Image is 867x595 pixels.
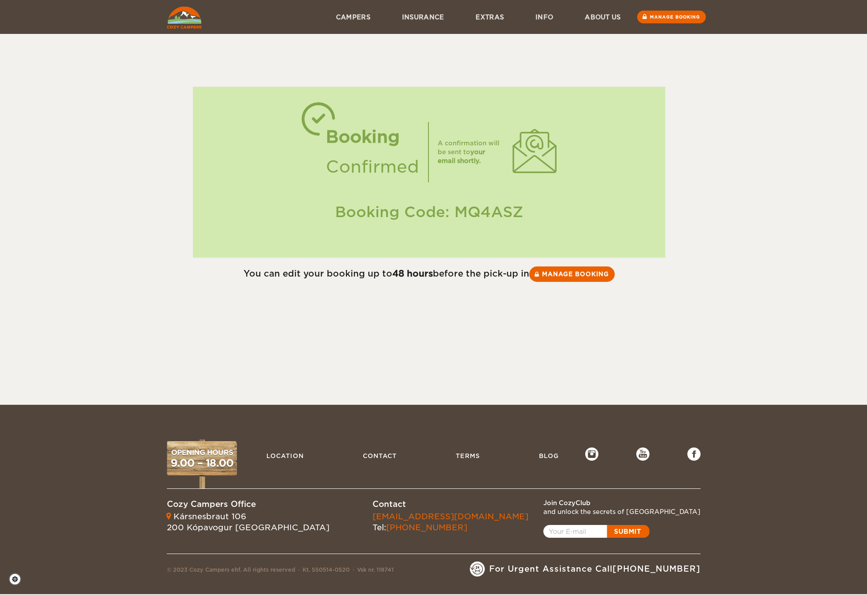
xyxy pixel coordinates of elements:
a: Cookie settings [9,573,27,585]
div: You can edit your booking up to before the pick-up in [167,266,692,282]
a: Terms [451,447,484,464]
img: Cozy Campers [167,7,202,29]
div: © 2023 Cozy Campers ehf. All rights reserved Kt. 550514-0520 Vsk nr. 118741 [167,566,394,577]
a: [PHONE_NUMBER] [386,523,467,532]
div: Contact [373,499,528,510]
a: [PHONE_NUMBER] [612,564,701,573]
a: Manage booking [529,266,615,282]
a: Manage booking [637,11,706,23]
strong: 48 hours [392,268,433,279]
div: Cozy Campers Office [167,499,329,510]
a: [EMAIL_ADDRESS][DOMAIN_NAME] [373,512,528,521]
span: For Urgent Assistance Call [489,563,701,575]
div: Booking [326,122,419,152]
a: Location [262,447,308,464]
div: and unlock the secrets of [GEOGRAPHIC_DATA] [543,507,701,516]
a: Blog [535,447,563,464]
a: Open popup [543,525,649,538]
a: Contact [358,447,401,464]
div: Join CozyClub [543,499,701,507]
div: Kársnesbraut 106 200 Kópavogur [GEOGRAPHIC_DATA] [167,511,329,533]
div: Tel: [373,511,528,533]
div: Booking Code: MQ4ASZ [202,202,657,222]
div: A confirmation will be sent to [438,139,504,165]
div: Confirmed [326,152,419,182]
